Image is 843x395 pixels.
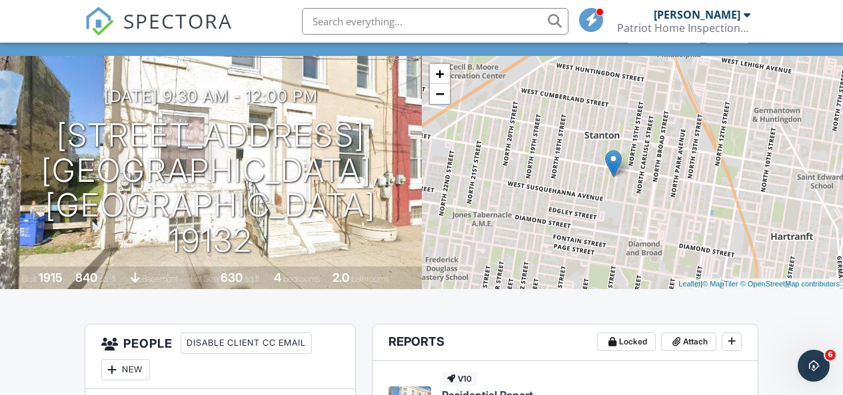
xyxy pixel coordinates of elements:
[675,278,843,290] div: |
[21,118,401,258] h1: [STREET_ADDRESS] [GEOGRAPHIC_DATA], [GEOGRAPHIC_DATA] 19132
[101,359,150,380] div: New
[274,270,281,284] div: 4
[430,64,450,84] a: Zoom in
[351,274,389,284] span: bathrooms
[123,7,233,35] span: SPECTORA
[617,21,750,35] div: Patriot Home Inspection Service
[430,84,450,104] a: Zoom out
[104,87,318,105] h3: [DATE] 9:30 am - 12:00 pm
[798,350,830,382] iframe: Intercom live chat
[75,270,97,284] div: 840
[740,280,840,288] a: © OpenStreetMap contributors
[181,332,312,354] div: Disable Client CC Email
[142,274,178,284] span: basement
[39,270,63,284] div: 1915
[678,280,700,288] a: Leaflet
[302,8,568,35] input: Search everything...
[85,324,356,389] h3: People
[22,274,37,284] span: Built
[627,25,701,43] div: Client View
[283,274,320,284] span: bedrooms
[245,274,261,284] span: sq.ft.
[191,274,219,284] span: Lot Size
[221,270,243,284] div: 630
[333,270,349,284] div: 2.0
[85,7,114,36] img: The Best Home Inspection Software - Spectora
[706,25,749,43] div: More
[654,8,740,21] div: [PERSON_NAME]
[825,350,836,360] span: 6
[99,274,118,284] span: sq. ft.
[85,18,233,46] a: SPECTORA
[702,280,738,288] a: © MapTiler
